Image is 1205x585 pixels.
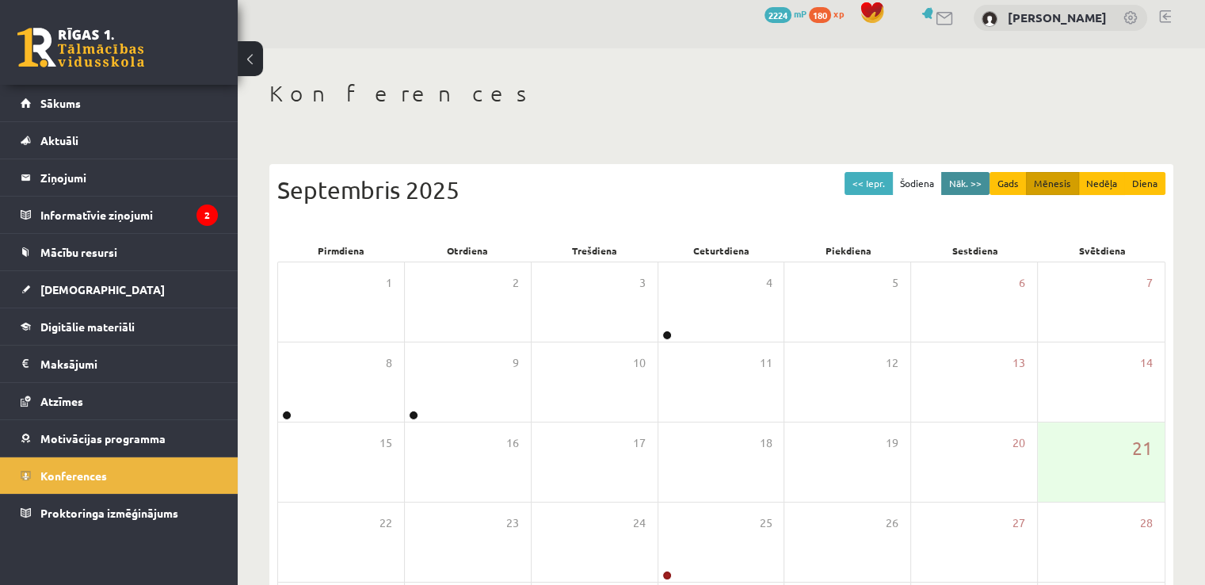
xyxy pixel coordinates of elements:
div: Pirmdiena [277,239,404,262]
span: 16 [506,434,519,452]
span: 12 [886,354,898,372]
img: Raivo Rutks [982,11,997,27]
button: Diena [1124,172,1165,195]
a: Maksājumi [21,346,218,382]
span: Proktoringa izmēģinājums [40,506,178,520]
h1: Konferences [269,80,1173,107]
a: Sākums [21,85,218,121]
a: Atzīmes [21,383,218,419]
span: mP [794,7,807,20]
span: 2 [513,274,519,292]
legend: Ziņojumi [40,159,218,196]
span: 24 [633,514,646,532]
span: 22 [379,514,392,532]
a: Mācību resursi [21,234,218,270]
span: 10 [633,354,646,372]
a: 180 xp [809,7,852,20]
legend: Informatīvie ziņojumi [40,197,218,233]
span: 26 [886,514,898,532]
span: 28 [1140,514,1153,532]
span: 6 [1019,274,1025,292]
a: Digitālie materiāli [21,308,218,345]
a: 2224 mP [765,7,807,20]
button: Šodiena [892,172,942,195]
span: 25 [759,514,772,532]
span: 3 [639,274,646,292]
div: Piekdiena [785,239,912,262]
span: 19 [886,434,898,452]
span: Motivācijas programma [40,431,166,445]
span: 27 [1012,514,1025,532]
span: [DEMOGRAPHIC_DATA] [40,282,165,296]
span: Aktuāli [40,133,78,147]
span: 20 [1012,434,1025,452]
span: 7 [1146,274,1153,292]
a: Proktoringa izmēģinājums [21,495,218,531]
span: 13 [1012,354,1025,372]
div: Sestdiena [912,239,1039,262]
span: 4 [765,274,772,292]
span: Sākums [40,96,81,110]
button: << Iepr. [845,172,893,195]
span: 1 [386,274,392,292]
a: Informatīvie ziņojumi2 [21,197,218,233]
span: 5 [892,274,898,292]
button: Nedēļa [1078,172,1125,195]
span: xp [833,7,844,20]
span: 180 [809,7,831,23]
span: 9 [513,354,519,372]
span: Atzīmes [40,394,83,408]
a: Aktuāli [21,122,218,159]
div: Septembris 2025 [277,172,1165,208]
a: Ziņojumi [21,159,218,196]
span: 21 [1132,434,1153,461]
a: [DEMOGRAPHIC_DATA] [21,271,218,308]
a: Konferences [21,457,218,494]
span: 8 [386,354,392,372]
span: 17 [633,434,646,452]
legend: Maksājumi [40,346,218,382]
span: 11 [759,354,772,372]
a: Motivācijas programma [21,420,218,457]
span: Mācību resursi [40,245,117,259]
span: 14 [1140,354,1153,372]
span: Konferences [40,468,107,483]
a: [PERSON_NAME] [1008,10,1107,25]
button: Gads [990,172,1027,195]
div: Otrdiena [404,239,531,262]
span: 18 [759,434,772,452]
span: 15 [379,434,392,452]
button: Nāk. >> [941,172,990,195]
span: Digitālie materiāli [40,319,135,334]
i: 2 [196,205,218,226]
div: Ceturtdiena [658,239,784,262]
div: Trešdiena [531,239,658,262]
a: Rīgas 1. Tālmācības vidusskola [17,28,144,67]
span: 23 [506,514,519,532]
div: Svētdiena [1039,239,1165,262]
button: Mēnesis [1026,172,1079,195]
span: 2224 [765,7,791,23]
